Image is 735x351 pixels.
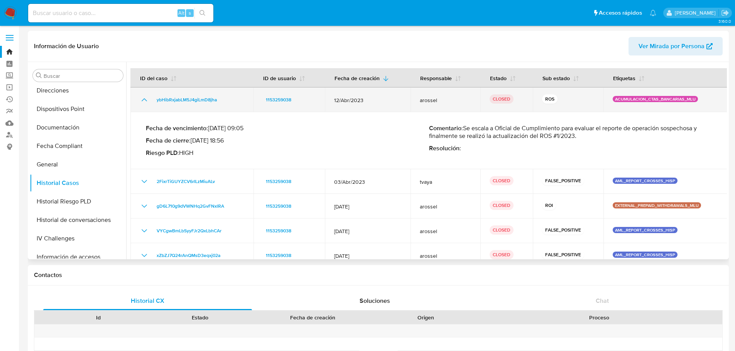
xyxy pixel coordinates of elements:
button: Fecha Compliant [30,137,126,155]
input: Buscar [44,72,120,79]
span: Accesos rápidos [599,9,642,17]
button: Información de accesos [30,248,126,266]
div: Origen [380,314,471,321]
button: Historial de conversaciones [30,211,126,229]
button: IV Challenges [30,229,126,248]
a: Notificaciones [650,10,656,16]
h1: Información de Usuario [34,42,99,50]
a: Salir [721,9,729,17]
span: Chat [596,296,609,305]
button: General [30,155,126,174]
p: giorgio.franco@mercadolibre.com [675,9,718,17]
span: Ver Mirada por Persona [639,37,705,55]
button: Historial Riesgo PLD [30,192,126,211]
button: Documentación [30,118,126,137]
div: Id [53,314,144,321]
span: Soluciones [360,296,390,305]
h1: Contactos [34,271,723,279]
span: Alt [178,9,184,17]
div: Proceso [482,314,717,321]
div: Fecha de creación [256,314,370,321]
span: Historial CX [131,296,164,305]
input: Buscar usuario o caso... [28,8,213,18]
button: Historial Casos [30,174,126,192]
span: s [189,9,191,17]
button: Direcciones [30,81,126,100]
button: Ver Mirada por Persona [629,37,723,55]
button: search-icon [194,8,210,18]
div: Estado [155,314,245,321]
button: Dispositivos Point [30,100,126,118]
button: Buscar [36,72,42,79]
